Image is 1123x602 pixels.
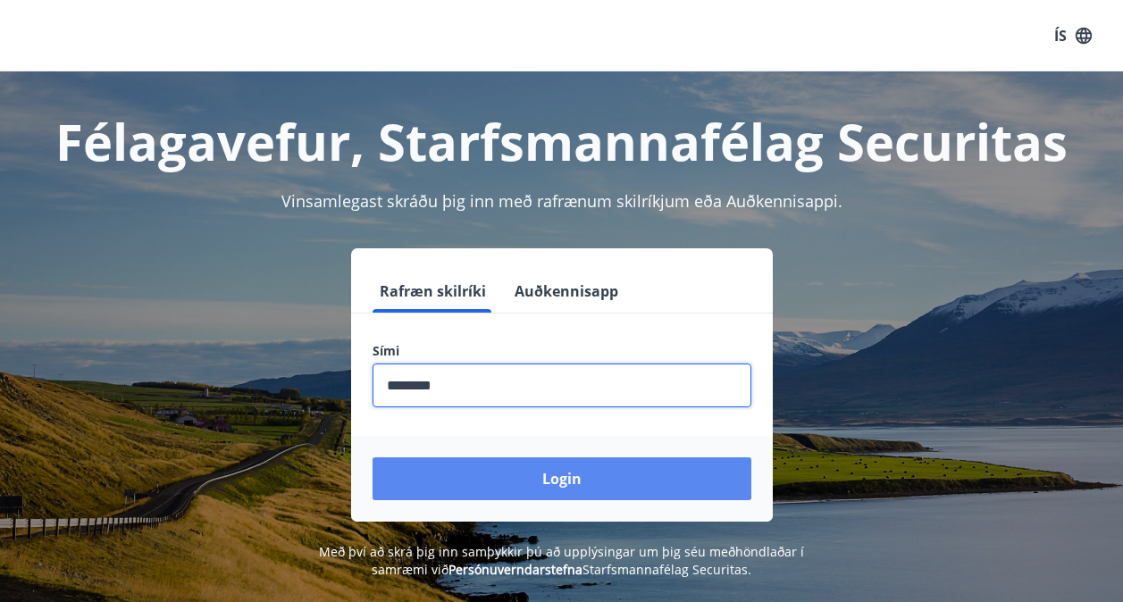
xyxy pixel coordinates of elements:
button: Rafræn skilríki [373,270,493,313]
span: Með því að skrá þig inn samþykkir þú að upplýsingar um þig séu meðhöndlaðar í samræmi við Starfsm... [319,543,804,578]
a: Persónuverndarstefna [448,561,582,578]
span: Vinsamlegast skráðu þig inn með rafrænum skilríkjum eða Auðkennisappi. [281,190,842,212]
button: ÍS [1044,20,1102,52]
button: Login [373,457,751,500]
h1: Félagavefur, Starfsmannafélag Securitas [21,107,1102,175]
label: Sími [373,342,751,360]
button: Auðkennisapp [507,270,625,313]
